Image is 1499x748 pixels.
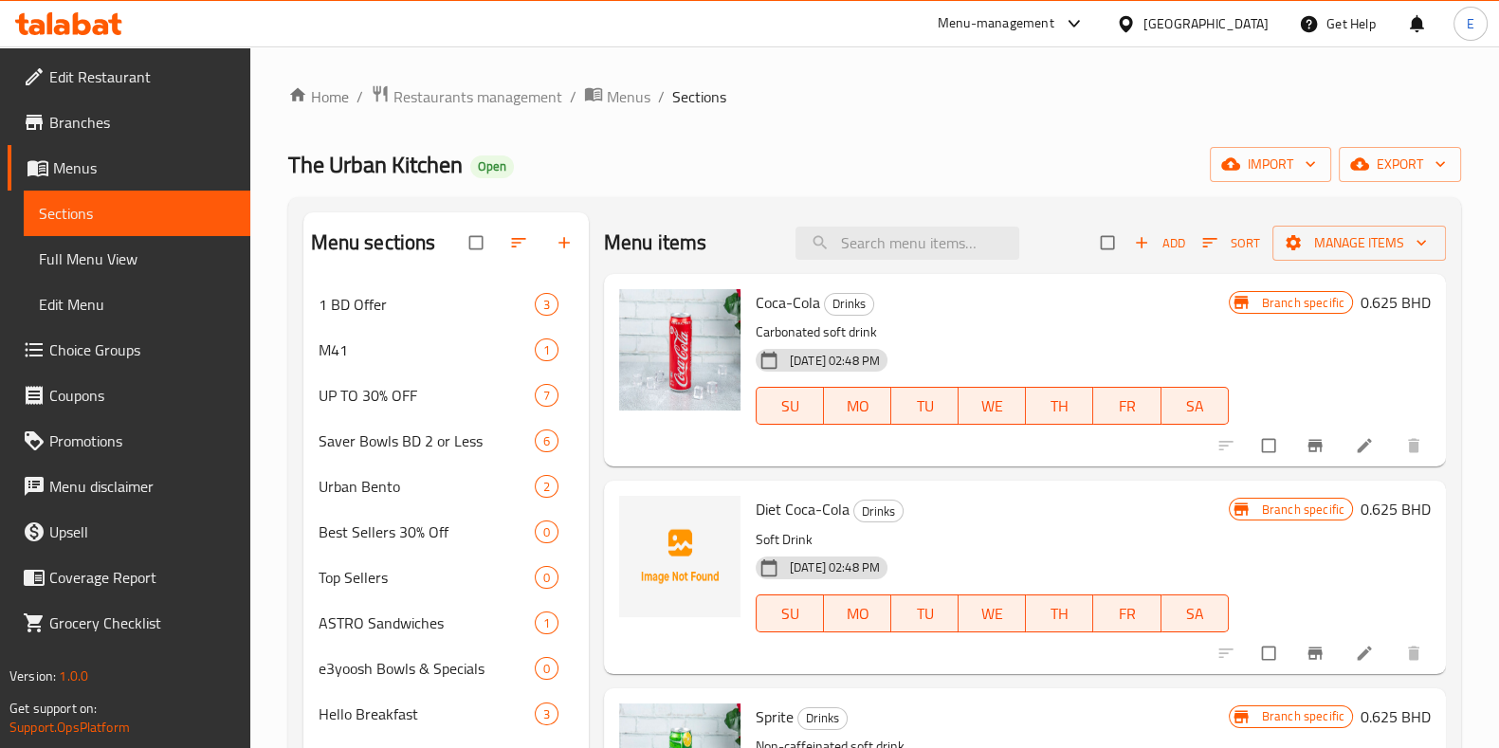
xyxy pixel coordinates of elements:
[24,236,250,282] a: Full Menu View
[535,702,558,725] div: items
[1355,644,1378,663] a: Edit menu item
[303,509,589,555] div: Best Sellers 30% Off0
[1161,387,1229,425] button: SA
[1093,594,1161,632] button: FR
[1134,232,1185,254] span: Add
[49,566,235,589] span: Coverage Report
[584,84,650,109] a: Menus
[658,85,665,108] li: /
[899,392,951,420] span: TU
[319,566,535,589] div: Top Sellers
[49,611,235,634] span: Grocery Checklist
[536,432,558,450] span: 6
[756,320,1229,344] p: Carbonated soft drink
[1361,289,1431,316] h6: 0.625 BHD
[303,600,589,646] div: ASTRO Sandwiches1
[319,475,535,498] span: Urban Bento
[672,85,726,108] span: Sections
[1339,147,1461,182] button: export
[303,646,589,691] div: e3yoosh Bowls & Specials0
[319,384,535,407] span: UP TO 30% OFF
[319,293,535,316] span: 1 BD Offer
[319,657,535,680] span: e3yoosh Bowls & Specials
[536,341,558,359] span: 1
[8,100,250,145] a: Branches
[356,85,363,108] li: /
[303,464,589,509] div: Urban Bento2
[619,289,740,410] img: Coca-Cola
[959,387,1026,425] button: WE
[1129,228,1190,258] span: Add item
[393,85,562,108] span: Restaurants management
[1197,228,1265,258] button: Sort
[1467,13,1474,34] span: E
[824,387,891,425] button: MO
[49,429,235,452] span: Promotions
[1129,228,1190,258] button: Add
[536,296,558,314] span: 3
[8,327,250,373] a: Choice Groups
[319,702,535,725] span: Hello Breakfast
[535,475,558,498] div: items
[824,293,874,316] div: Drinks
[782,352,887,370] span: [DATE] 02:48 PM
[319,429,535,452] span: Saver Bowls BD 2 or Less
[607,85,650,108] span: Menus
[8,373,250,418] a: Coupons
[9,715,130,739] a: Support.OpsPlatform
[303,327,589,373] div: M411
[535,657,558,680] div: items
[966,600,1018,628] span: WE
[1143,13,1269,34] div: [GEOGRAPHIC_DATA]
[311,228,436,257] h2: Menu sections
[536,614,558,632] span: 1
[1169,600,1221,628] span: SA
[303,418,589,464] div: Saver Bowls BD 2 or Less6
[9,696,97,721] span: Get support on:
[756,495,850,523] span: Diet Coca-Cola
[1033,392,1086,420] span: TH
[832,600,884,628] span: MO
[782,558,887,576] span: [DATE] 02:48 PM
[1202,232,1260,254] span: Sort
[371,84,562,109] a: Restaurants management
[604,228,707,257] h2: Menu items
[536,523,558,541] span: 0
[1251,635,1290,671] span: Select to update
[756,594,824,632] button: SU
[1101,600,1153,628] span: FR
[470,158,514,174] span: Open
[303,555,589,600] div: Top Sellers0
[24,191,250,236] a: Sections
[9,664,56,688] span: Version:
[288,85,349,108] a: Home
[49,475,235,498] span: Menu disclaimer
[536,705,558,723] span: 3
[319,520,535,543] div: Best Sellers 30% Off
[49,384,235,407] span: Coupons
[854,501,903,522] span: Drinks
[39,202,235,225] span: Sections
[53,156,235,179] span: Menus
[1169,392,1221,420] span: SA
[764,392,816,420] span: SU
[8,54,250,100] a: Edit Restaurant
[1101,392,1153,420] span: FR
[1190,228,1272,258] span: Sort items
[797,707,848,730] div: Drinks
[536,387,558,405] span: 7
[1089,225,1129,261] span: Select section
[24,282,250,327] a: Edit Menu
[59,664,88,688] span: 1.0.0
[1033,600,1086,628] span: TH
[1254,501,1352,519] span: Branch specific
[319,338,535,361] span: M41
[899,600,951,628] span: TU
[1294,632,1340,674] button: Branch-specific-item
[1026,594,1093,632] button: TH
[824,594,891,632] button: MO
[1355,436,1378,455] a: Edit menu item
[8,555,250,600] a: Coverage Report
[319,611,535,634] div: ASTRO Sandwiches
